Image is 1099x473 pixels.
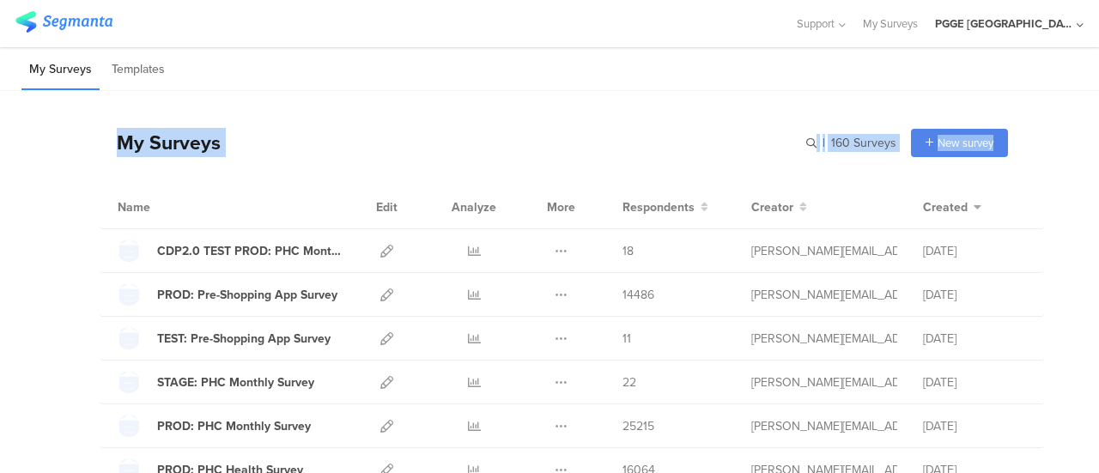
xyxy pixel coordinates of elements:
[751,242,897,260] div: davila.a.5@pg.com
[543,185,580,228] div: More
[157,242,343,260] div: CDP2.0 TEST PROD: PHC Monthly Survey
[622,330,631,348] span: 11
[938,135,993,151] span: New survey
[622,417,654,435] span: 25215
[622,373,636,391] span: 22
[157,417,311,435] div: PROD: PHC Monthly Survey
[751,198,793,216] span: Creator
[118,415,311,437] a: PROD: PHC Monthly Survey
[104,50,173,90] li: Templates
[923,242,1026,260] div: [DATE]
[118,283,337,306] a: PROD: Pre-Shopping App Survey
[368,185,405,228] div: Edit
[118,198,221,216] div: Name
[751,330,897,348] div: davila.a.5@pg.com
[935,15,1072,32] div: PGGE [GEOGRAPHIC_DATA]
[118,371,314,393] a: STAGE: PHC Monthly Survey
[751,198,807,216] button: Creator
[118,240,343,262] a: CDP2.0 TEST PROD: PHC Monthly Survey
[100,128,221,157] div: My Surveys
[157,330,331,348] div: TEST: Pre-Shopping App Survey
[797,15,835,32] span: Support
[751,286,897,304] div: venket.v@pg.com
[448,185,500,228] div: Analyze
[751,373,897,391] div: venket.v@pg.com
[820,134,828,152] span: |
[118,327,331,349] a: TEST: Pre-Shopping App Survey
[622,286,654,304] span: 14486
[923,198,981,216] button: Created
[831,134,896,152] span: 160 Surveys
[923,373,1026,391] div: [DATE]
[622,198,695,216] span: Respondents
[622,242,634,260] span: 18
[923,417,1026,435] div: [DATE]
[622,198,708,216] button: Respondents
[923,286,1026,304] div: [DATE]
[923,330,1026,348] div: [DATE]
[751,417,897,435] div: venket.v@pg.com
[157,286,337,304] div: PROD: Pre-Shopping App Survey
[923,198,968,216] span: Created
[157,373,314,391] div: STAGE: PHC Monthly Survey
[21,50,100,90] li: My Surveys
[15,11,112,33] img: segmanta logo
